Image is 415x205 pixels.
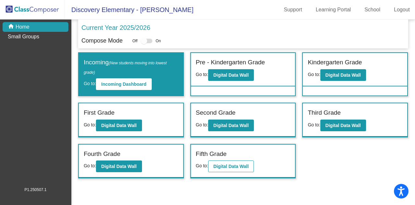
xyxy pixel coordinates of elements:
[96,120,142,131] button: Digital Data Wall
[196,122,208,127] span: Go to:
[84,61,167,75] span: (New students moving into lowest grade)
[84,81,96,86] span: Go to:
[16,23,30,31] p: Home
[196,149,227,159] label: Fifth Grade
[326,72,361,78] b: Digital Data Wall
[213,123,249,128] b: Digital Data Wall
[81,36,123,45] p: Compose Mode
[213,72,249,78] b: Digital Data Wall
[101,82,146,87] b: Incoming Dashboard
[84,108,114,118] label: First Grade
[320,69,366,81] button: Digital Data Wall
[279,5,307,15] a: Support
[196,58,265,67] label: Pre - Kindergarten Grade
[101,123,136,128] b: Digital Data Wall
[208,120,254,131] button: Digital Data Wall
[208,160,254,172] button: Digital Data Wall
[359,5,385,15] a: School
[389,5,415,15] a: Logout
[308,72,320,77] span: Go to:
[101,164,136,169] b: Digital Data Wall
[8,23,16,31] mat-icon: home
[132,38,137,44] span: Off
[320,120,366,131] button: Digital Data Wall
[156,38,161,44] span: On
[196,72,208,77] span: Go to:
[326,123,361,128] b: Digital Data Wall
[196,108,236,118] label: Second Grade
[84,149,120,159] label: Fourth Grade
[213,164,249,169] b: Digital Data Wall
[84,58,178,76] label: Incoming
[308,108,340,118] label: Third Grade
[84,122,96,127] span: Go to:
[308,58,362,67] label: Kindergarten Grade
[196,163,208,168] span: Go to:
[208,69,254,81] button: Digital Data Wall
[81,23,150,32] p: Current Year 2025/2026
[84,163,96,168] span: Go to:
[96,78,151,90] button: Incoming Dashboard
[311,5,356,15] a: Learning Portal
[96,160,142,172] button: Digital Data Wall
[8,33,39,41] p: Small Groups
[65,5,194,15] span: Discovery Elementary - [PERSON_NAME]
[308,122,320,127] span: Go to:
